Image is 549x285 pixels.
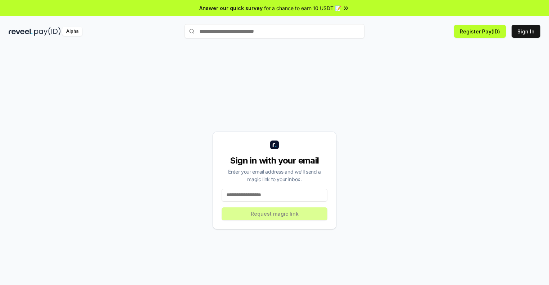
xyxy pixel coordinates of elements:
div: Alpha [62,27,82,36]
div: Sign in with your email [222,155,327,166]
div: Enter your email address and we’ll send a magic link to your inbox. [222,168,327,183]
img: pay_id [34,27,61,36]
span: Answer our quick survey [199,4,263,12]
img: logo_small [270,141,279,149]
img: reveel_dark [9,27,33,36]
button: Register Pay(ID) [454,25,506,38]
button: Sign In [512,25,540,38]
span: for a chance to earn 10 USDT 📝 [264,4,341,12]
